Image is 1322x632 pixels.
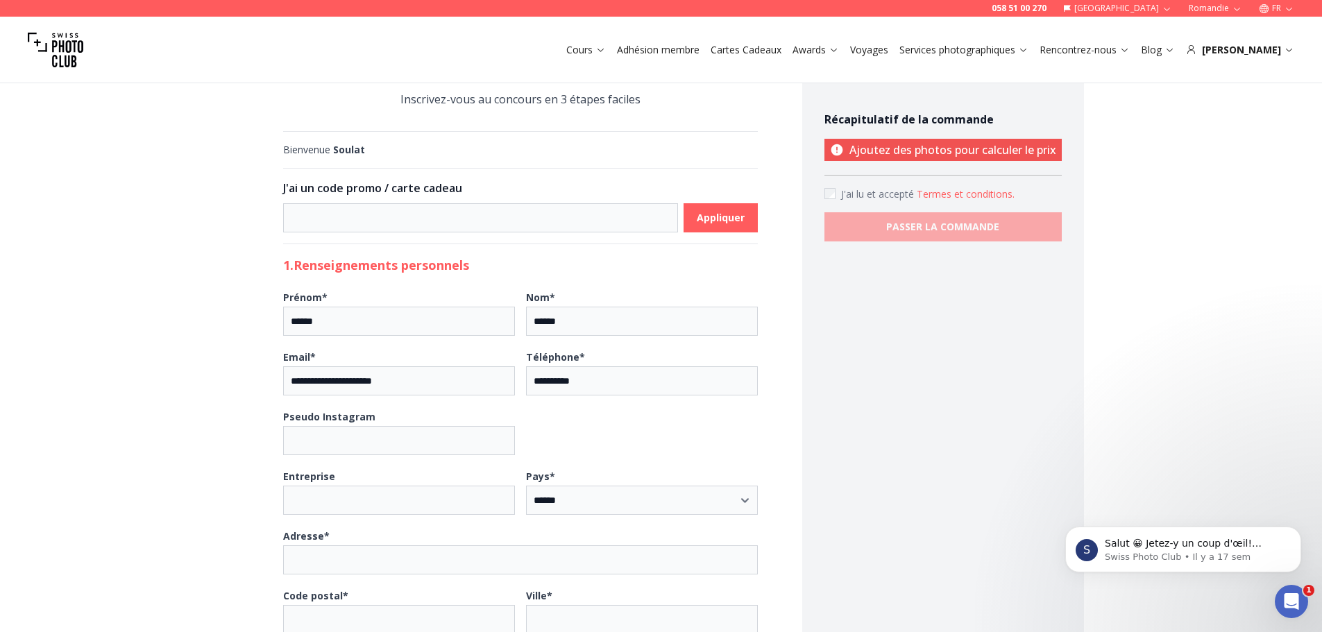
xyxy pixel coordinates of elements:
a: Services photographiques [899,43,1028,57]
b: Email * [283,350,316,364]
img: Swiss photo club [28,22,83,78]
button: Rencontrez-nous [1034,40,1135,60]
a: Rencontrez-nous [1040,43,1130,57]
input: Pseudo Instagram [283,426,515,455]
button: Appliquer [684,203,758,232]
input: Email* [283,366,515,395]
p: Ajoutez des photos pour calculer le prix [824,139,1062,161]
button: Accept termsJ'ai lu et accepté [917,187,1015,201]
button: PASSER LA COMMANDE [824,212,1062,241]
a: Awards [793,43,839,57]
span: J'ai lu et accepté [841,187,917,200]
input: Téléphone* [526,366,758,395]
h3: J'ai un code promo / carte cadeau [283,180,758,196]
b: Appliquer [697,211,745,225]
h2: 1. Renseignements personnels [283,255,758,275]
b: Ville * [526,589,552,602]
b: Code postal * [283,589,348,602]
span: 1 [1303,585,1314,596]
button: Adhésion membre [611,40,705,60]
button: Awards [787,40,845,60]
a: Cours [566,43,606,57]
b: Soulat [333,143,365,156]
b: Téléphone * [526,350,585,364]
a: Adhésion membre [617,43,700,57]
b: Pays * [526,470,555,483]
button: Blog [1135,40,1180,60]
b: Pseudo Instagram [283,410,375,423]
button: Services photographiques [894,40,1034,60]
iframe: Intercom live chat [1275,585,1308,618]
input: Entreprise [283,486,515,515]
input: Prénom* [283,307,515,336]
b: Nom * [526,291,555,304]
a: Blog [1141,43,1175,57]
b: Entreprise [283,470,335,483]
div: [PERSON_NAME] [1186,43,1294,57]
div: Bienvenue [283,143,758,157]
a: 058 51 00 270 [992,3,1046,14]
iframe: Intercom notifications message [1044,497,1322,595]
b: PASSER LA COMMANDE [886,220,999,234]
input: Accept terms [824,188,836,199]
b: Prénom * [283,291,328,304]
a: Voyages [850,43,888,57]
button: Cours [561,40,611,60]
b: Adresse * [283,529,330,543]
a: Cartes Cadeaux [711,43,781,57]
select: Pays* [526,486,758,515]
button: Cartes Cadeaux [705,40,787,60]
input: Adresse* [283,545,758,574]
h4: Récapitulatif de la commande [824,111,1062,128]
button: Voyages [845,40,894,60]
